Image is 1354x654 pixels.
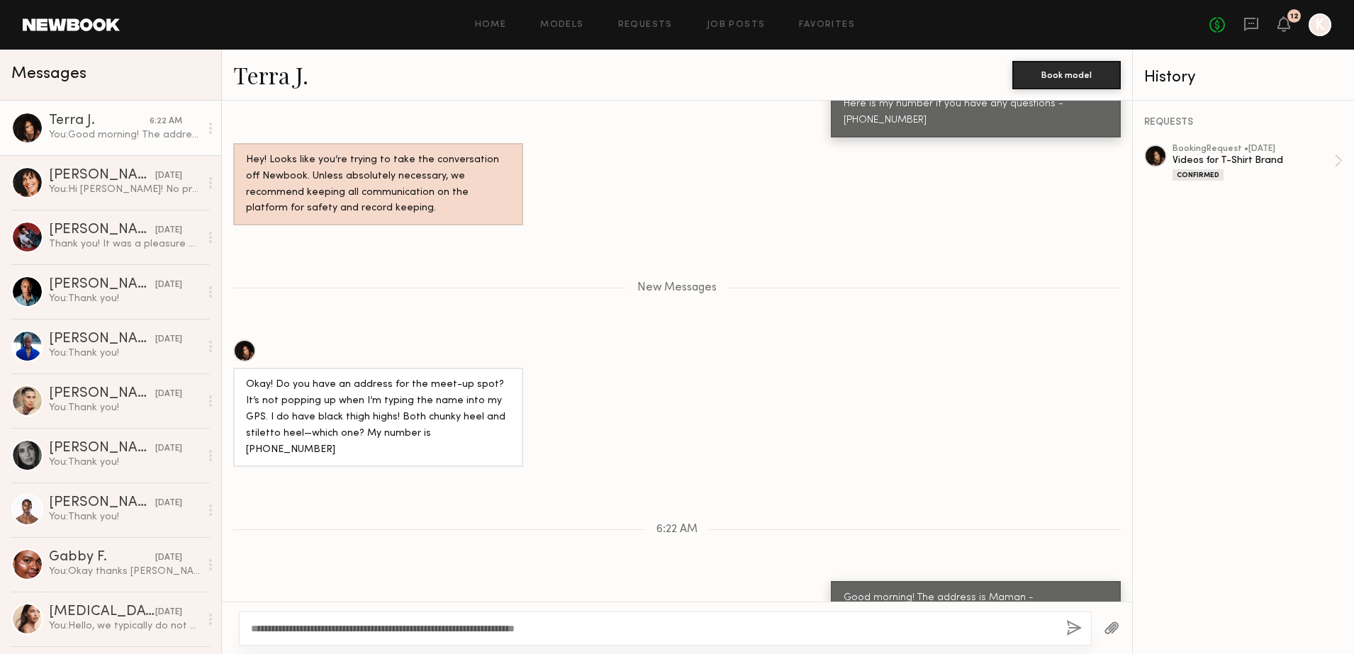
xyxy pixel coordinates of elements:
div: Okay! Do you have an address for the meet-up spot? It’s not popping up when I’m typing the name i... [246,377,510,458]
a: Book model [1012,68,1121,80]
div: History [1144,69,1343,86]
div: REQUESTS [1144,118,1343,128]
div: You: Hi [PERSON_NAME]! No problem! Thanks for getting back to me! Will do! [49,183,200,196]
div: [DATE] [155,224,182,237]
div: [PERSON_NAME] [49,278,155,292]
a: Favorites [799,21,855,30]
div: [DATE] [155,169,182,183]
div: booking Request • [DATE] [1173,145,1334,154]
a: Terra J. [233,60,308,90]
div: You: Good morning! The address is Maman - [STREET_ADDRESS][US_STATE] [49,128,200,142]
div: 12 [1290,13,1299,21]
div: [PERSON_NAME] [49,387,155,401]
div: You: Thank you! [49,401,200,415]
a: Home [475,21,507,30]
div: [DATE] [155,442,182,456]
div: Videos for T-Shirt Brand [1173,154,1334,167]
div: You: Thank you! [49,346,200,360]
div: You: Okay thanks [PERSON_NAME]! I’ll contact you when we come back to [GEOGRAPHIC_DATA] [49,565,200,578]
div: [DATE] [155,388,182,401]
div: [DATE] [155,497,182,510]
span: Messages [11,66,86,82]
div: [DATE] [155,278,182,292]
div: You: Thank you! [49,510,200,524]
div: [PERSON_NAME] [49,441,155,456]
a: Requests [618,21,673,30]
div: You: Thank you! [49,292,200,305]
div: [PERSON_NAME] [49,496,155,510]
div: [PERSON_NAME] [49,169,155,183]
div: [MEDICAL_DATA][PERSON_NAME] [49,605,155,619]
div: 6:22 AM [150,115,182,128]
div: Hey! Looks like you’re trying to take the conversation off Newbook. Unless absolutely necessary, ... [246,152,510,218]
button: Book model [1012,61,1121,89]
a: Job Posts [707,21,766,30]
a: Models [540,21,583,30]
a: K [1309,13,1331,36]
div: [PERSON_NAME] [49,223,155,237]
div: Terra J. [49,114,150,128]
div: Gabby F. [49,551,155,565]
div: Confirmed [1173,169,1224,181]
div: [DATE] [155,551,182,565]
div: [DATE] [155,606,182,619]
div: [PERSON_NAME] [49,332,155,346]
div: [DATE] [155,333,182,346]
div: Thank you! It was a pleasure working with you as well!! [49,237,200,251]
div: You: Thank you! [49,456,200,469]
span: 6:22 AM [656,524,698,536]
div: Good morning! The address is Maman - [STREET_ADDRESS][US_STATE] [844,590,1108,623]
a: bookingRequest •[DATE]Videos for T-Shirt BrandConfirmed [1173,145,1343,181]
span: New Messages [637,282,717,294]
div: You: Hello, we typically do not have a specific length of time for usage. [49,619,200,633]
